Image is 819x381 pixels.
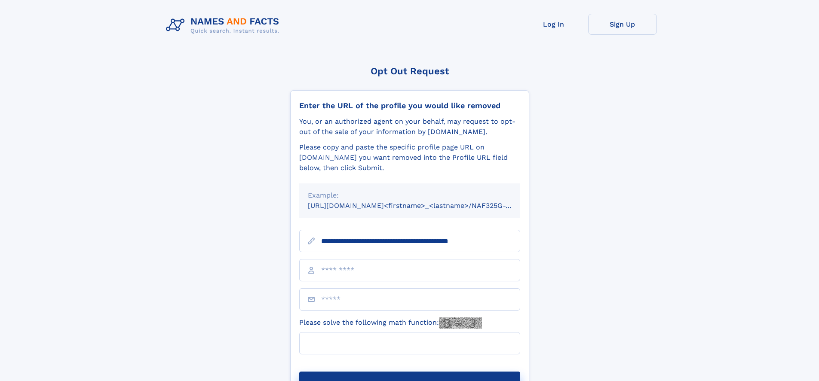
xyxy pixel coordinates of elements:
div: Enter the URL of the profile you would like removed [299,101,520,110]
a: Log In [519,14,588,35]
div: You, or an authorized agent on your behalf, may request to opt-out of the sale of your informatio... [299,116,520,137]
a: Sign Up [588,14,657,35]
label: Please solve the following math function: [299,317,482,329]
div: Example: [308,190,512,201]
div: Please copy and paste the specific profile page URL on [DOMAIN_NAME] you want removed into the Pr... [299,142,520,173]
div: Opt Out Request [290,66,529,76]
small: [URL][DOMAIN_NAME]<firstname>_<lastname>/NAF325G-xxxxxxxx [308,201,537,210]
img: Logo Names and Facts [163,14,286,37]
